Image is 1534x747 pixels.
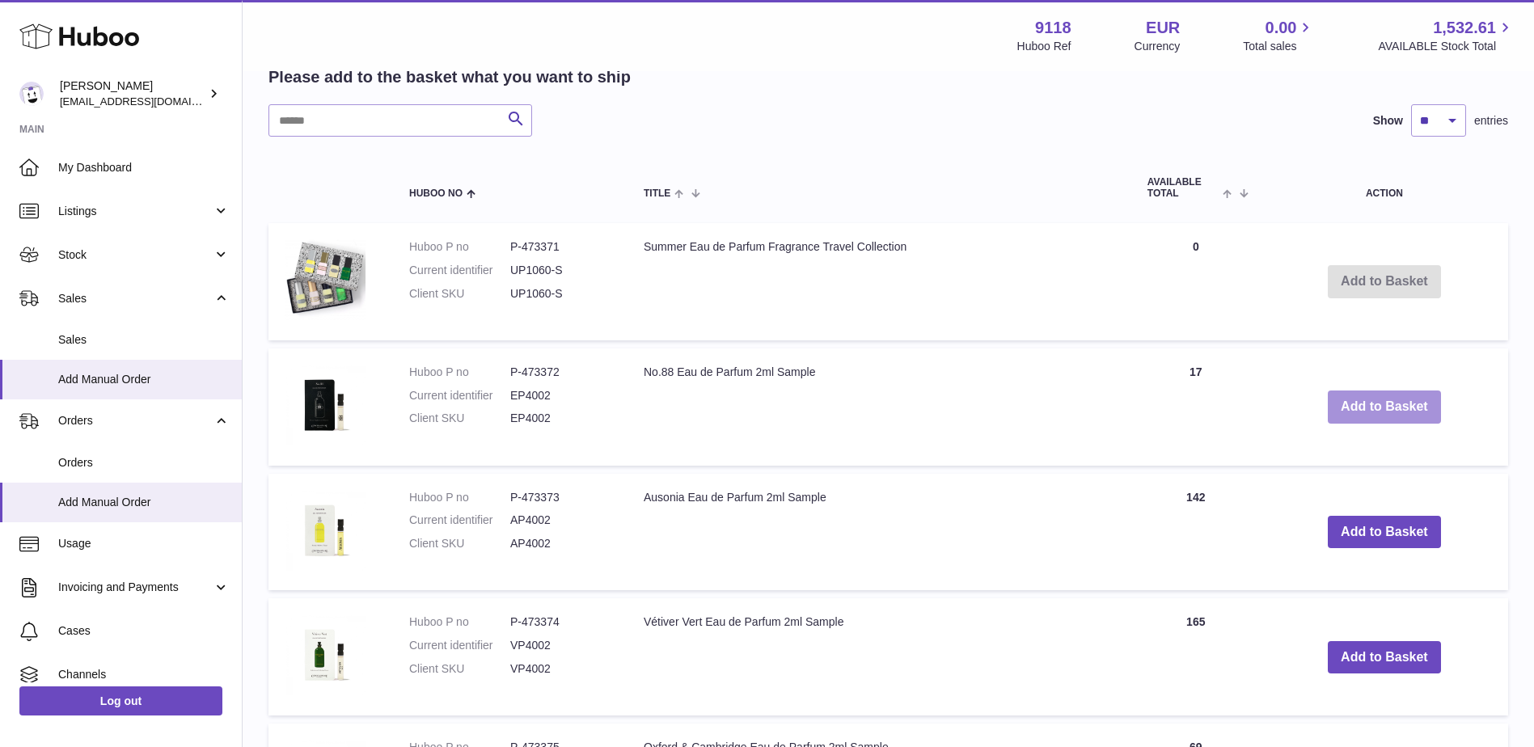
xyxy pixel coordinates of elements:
[510,263,611,278] dd: UP1060-S
[60,95,238,108] span: [EMAIL_ADDRESS][DOMAIN_NAME]
[58,580,213,595] span: Invoicing and Payments
[1378,17,1515,54] a: 1,532.61 AVAILABLE Stock Total
[58,455,230,471] span: Orders
[60,78,205,109] div: [PERSON_NAME]
[19,82,44,106] img: internalAdmin-9118@internal.huboo.com
[1474,113,1508,129] span: entries
[409,388,510,403] dt: Current identifier
[58,372,230,387] span: Add Manual Order
[409,614,510,630] dt: Huboo P no
[58,332,230,348] span: Sales
[268,66,631,88] h2: Please add to the basket what you want to ship
[628,348,1131,466] td: No.88 Eau de Parfum 2ml Sample
[409,188,463,199] span: Huboo no
[1135,39,1181,54] div: Currency
[510,411,611,426] dd: EP4002
[285,239,366,320] img: Summer Eau de Parfum Fragrance Travel Collection
[510,286,611,302] dd: UP1060-S
[1328,641,1441,674] button: Add to Basket
[1261,161,1508,214] th: Action
[285,490,366,571] img: Ausonia Eau de Parfum 2ml Sample
[510,239,611,255] dd: P-473371
[510,513,611,528] dd: AP4002
[510,490,611,505] dd: P-473373
[285,614,366,695] img: Vétiver Vert Eau de Parfum 2ml Sample
[409,638,510,653] dt: Current identifier
[409,661,510,677] dt: Client SKU
[628,474,1131,591] td: Ausonia Eau de Parfum 2ml Sample
[58,204,213,219] span: Listings
[58,291,213,306] span: Sales
[510,536,611,551] dd: AP4002
[58,413,213,428] span: Orders
[628,223,1131,340] td: Summer Eau de Parfum Fragrance Travel Collection
[58,160,230,175] span: My Dashboard
[1147,177,1219,198] span: AVAILABLE Total
[58,495,230,510] span: Add Manual Order
[409,239,510,255] dt: Huboo P no
[409,536,510,551] dt: Client SKU
[409,263,510,278] dt: Current identifier
[58,247,213,263] span: Stock
[58,536,230,551] span: Usage
[19,686,222,715] a: Log out
[1243,17,1315,54] a: 0.00 Total sales
[285,365,366,445] img: No.88 Eau de Parfum 2ml Sample
[1266,17,1297,39] span: 0.00
[510,388,611,403] dd: EP4002
[409,365,510,380] dt: Huboo P no
[644,188,670,199] span: Title
[1035,17,1071,39] strong: 9118
[1131,223,1261,340] td: 0
[510,365,611,380] dd: P-473372
[409,490,510,505] dt: Huboo P no
[1017,39,1071,54] div: Huboo Ref
[1131,474,1261,591] td: 142
[510,638,611,653] dd: VP4002
[58,623,230,639] span: Cases
[1328,516,1441,549] button: Add to Basket
[628,598,1131,715] td: Vétiver Vert Eau de Parfum 2ml Sample
[1243,39,1315,54] span: Total sales
[409,411,510,426] dt: Client SKU
[1131,348,1261,466] td: 17
[510,614,611,630] dd: P-473374
[409,513,510,528] dt: Current identifier
[1328,390,1441,424] button: Add to Basket
[409,286,510,302] dt: Client SKU
[510,661,611,677] dd: VP4002
[58,667,230,682] span: Channels
[1433,17,1496,39] span: 1,532.61
[1373,113,1403,129] label: Show
[1131,598,1261,715] td: 165
[1146,17,1180,39] strong: EUR
[1378,39,1515,54] span: AVAILABLE Stock Total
